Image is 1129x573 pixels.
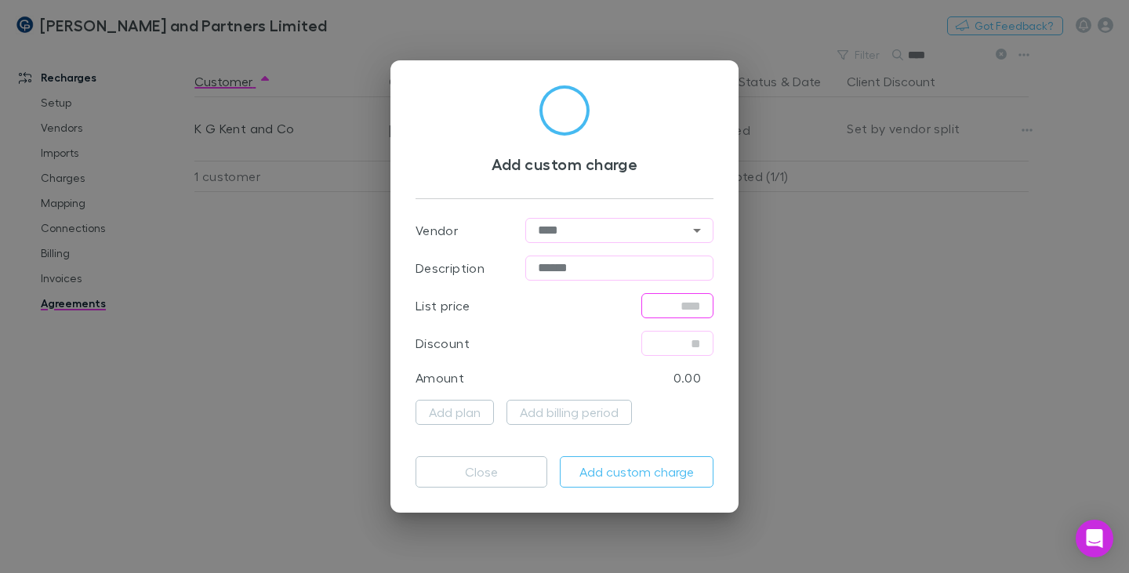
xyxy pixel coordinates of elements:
button: Add custom charge [560,456,713,488]
p: Vendor [416,221,458,240]
button: Open [686,219,708,241]
div: Open Intercom Messenger [1076,520,1113,557]
p: Discount [416,334,470,353]
p: Description [416,259,485,277]
button: Add plan [416,400,494,425]
p: 0.00 [673,368,701,387]
p: Amount [416,368,464,387]
h3: Add custom charge [416,154,713,173]
button: Close [416,456,547,488]
button: Add billing period [506,400,632,425]
p: List price [416,296,470,315]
